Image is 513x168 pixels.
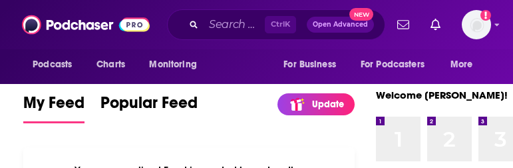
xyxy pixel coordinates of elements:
span: Charts [96,55,125,74]
span: Monitoring [149,55,196,74]
a: Update [277,93,355,115]
p: Update [312,99,344,110]
button: open menu [352,52,444,77]
span: For Podcasters [361,55,425,74]
img: User Profile [462,10,491,39]
div: Search podcasts, credits, & more... [167,9,385,40]
span: Podcasts [33,55,72,74]
a: Popular Feed [100,93,198,123]
button: Open AdvancedNew [307,17,374,33]
input: Search podcasts, credits, & more... [204,14,265,35]
button: open menu [140,52,214,77]
a: Show notifications dropdown [425,13,446,36]
span: Open Advanced [313,21,368,28]
span: More [450,55,473,74]
span: For Business [283,55,336,74]
span: Ctrl K [265,16,296,33]
span: Logged in as WesBurdett [462,10,491,39]
span: New [349,8,373,21]
span: My Feed [23,93,85,121]
img: Podchaser - Follow, Share and Rate Podcasts [22,12,150,37]
button: Show profile menu [462,10,491,39]
button: open menu [23,52,89,77]
a: My Feed [23,93,85,123]
svg: Add a profile image [480,10,491,21]
button: open menu [441,52,490,77]
button: open menu [274,52,353,77]
a: Charts [88,52,133,77]
span: Popular Feed [100,93,198,121]
a: Welcome [PERSON_NAME]! [376,89,508,101]
a: Show notifications dropdown [392,13,415,36]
